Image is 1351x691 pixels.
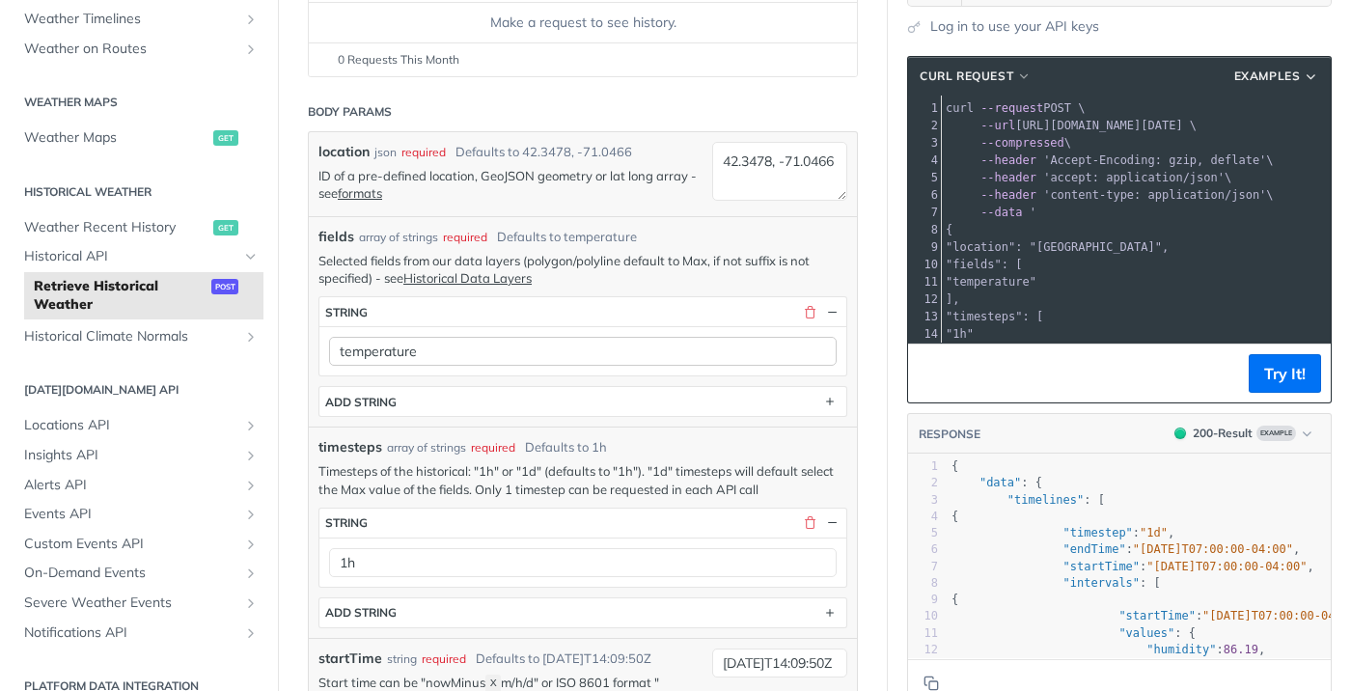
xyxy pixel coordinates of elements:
[1174,428,1186,439] span: 200
[243,41,259,57] button: Show subpages for Weather on Routes
[908,256,941,273] div: 10
[243,537,259,552] button: Show subpages for Custom Events API
[908,625,938,642] div: 11
[24,564,238,583] span: On-Demand Events
[318,649,382,669] label: startTime
[946,171,1231,184] span: \
[243,625,259,641] button: Show subpages for Notifications API
[823,303,841,320] button: Hide
[908,525,938,541] div: 5
[1063,560,1140,573] span: "startTime"
[801,303,818,320] button: Delete
[308,103,392,121] div: Body Params
[318,252,847,287] p: Selected fields from our data layers (polygon/polyline default to Max, if not suffix is not speci...
[243,595,259,611] button: Show subpages for Severe Weather Events
[14,322,263,351] a: Historical Climate NormalsShow subpages for Historical Climate Normals
[908,152,941,169] div: 4
[476,650,651,669] div: Defaults to [DATE]T14:09:50Z
[946,153,1274,167] span: \
[14,471,263,500] a: Alerts APIShow subpages for Alerts API
[387,650,417,668] div: string
[243,507,259,522] button: Show subpages for Events API
[1146,643,1216,656] span: "humidity"
[946,188,1274,202] span: \
[980,153,1036,167] span: --header
[243,12,259,27] button: Show subpages for Weather Timelines
[908,559,938,575] div: 7
[374,144,397,161] div: json
[951,493,1105,507] span: : [
[946,101,974,115] span: curl
[14,5,263,34] a: Weather TimelinesShow subpages for Weather Timelines
[951,626,1196,640] span: : {
[1030,206,1036,219] span: '
[318,462,847,497] p: Timesteps of the historical: "1h" or "1d" (defaults to "1h"). "1d" timesteps will default select ...
[319,598,846,627] button: ADD string
[908,592,938,608] div: 9
[908,325,941,343] div: 14
[14,559,263,588] a: On-Demand EventsShow subpages for On-Demand Events
[951,643,1265,656] span: : ,
[24,594,238,613] span: Severe Weather Events
[403,270,532,286] a: Historical Data Layers
[14,530,263,559] a: Custom Events APIShow subpages for Custom Events API
[1043,188,1266,202] span: 'content-type: application/json'
[980,171,1036,184] span: --header
[14,381,263,399] h2: [DATE][DOMAIN_NAME] API
[1133,542,1293,556] span: "[DATE]T07:00:00-04:00"
[1063,526,1133,539] span: "timestep"
[980,101,1043,115] span: --request
[908,458,938,475] div: 1
[946,101,1086,115] span: POST \
[325,305,368,319] div: string
[14,124,263,152] a: Weather Mapsget
[24,218,208,237] span: Weather Recent History
[946,136,1071,150] span: \
[908,541,938,558] div: 6
[243,566,259,581] button: Show subpages for On-Demand Events
[1063,542,1126,556] span: "endTime"
[490,677,497,691] span: X
[387,439,466,456] div: array of strings
[908,608,938,624] div: 10
[920,68,1013,85] span: cURL Request
[14,589,263,618] a: Severe Weather EventsShow subpages for Severe Weather Events
[908,290,941,308] div: 12
[14,411,263,440] a: Locations APIShow subpages for Locations API
[908,117,941,134] div: 2
[946,327,974,341] span: "1h"
[243,478,259,493] button: Show subpages for Alerts API
[497,228,637,247] div: Defaults to temperature
[1256,426,1296,441] span: Example
[946,275,1036,289] span: "temperature"
[980,119,1015,132] span: --url
[319,509,846,538] button: string
[823,514,841,532] button: Hide
[14,500,263,529] a: Events APIShow subpages for Events API
[318,227,354,247] span: fields
[14,183,263,201] h2: Historical Weather
[24,623,238,643] span: Notifications API
[319,297,846,326] button: string
[946,310,1043,323] span: "timesteps": [
[1063,576,1140,590] span: "intervals"
[359,229,438,246] div: array of strings
[1118,609,1195,622] span: "startTime"
[24,272,263,319] a: Retrieve Historical Weatherpost
[14,619,263,648] a: Notifications APIShow subpages for Notifications API
[24,535,238,554] span: Custom Events API
[24,416,238,435] span: Locations API
[14,242,263,271] a: Historical APIHide subpages for Historical API
[979,476,1021,489] span: "data"
[243,418,259,433] button: Show subpages for Locations API
[1224,643,1258,656] span: 86.19
[908,475,938,491] div: 2
[319,387,846,416] button: ADD string
[24,40,238,59] span: Weather on Routes
[946,119,1197,132] span: [URL][DOMAIN_NAME][DATE] \
[338,51,459,69] span: 0 Requests This Month
[1227,67,1326,86] button: Examples
[24,247,238,266] span: Historical API
[908,186,941,204] div: 6
[24,128,208,148] span: Weather Maps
